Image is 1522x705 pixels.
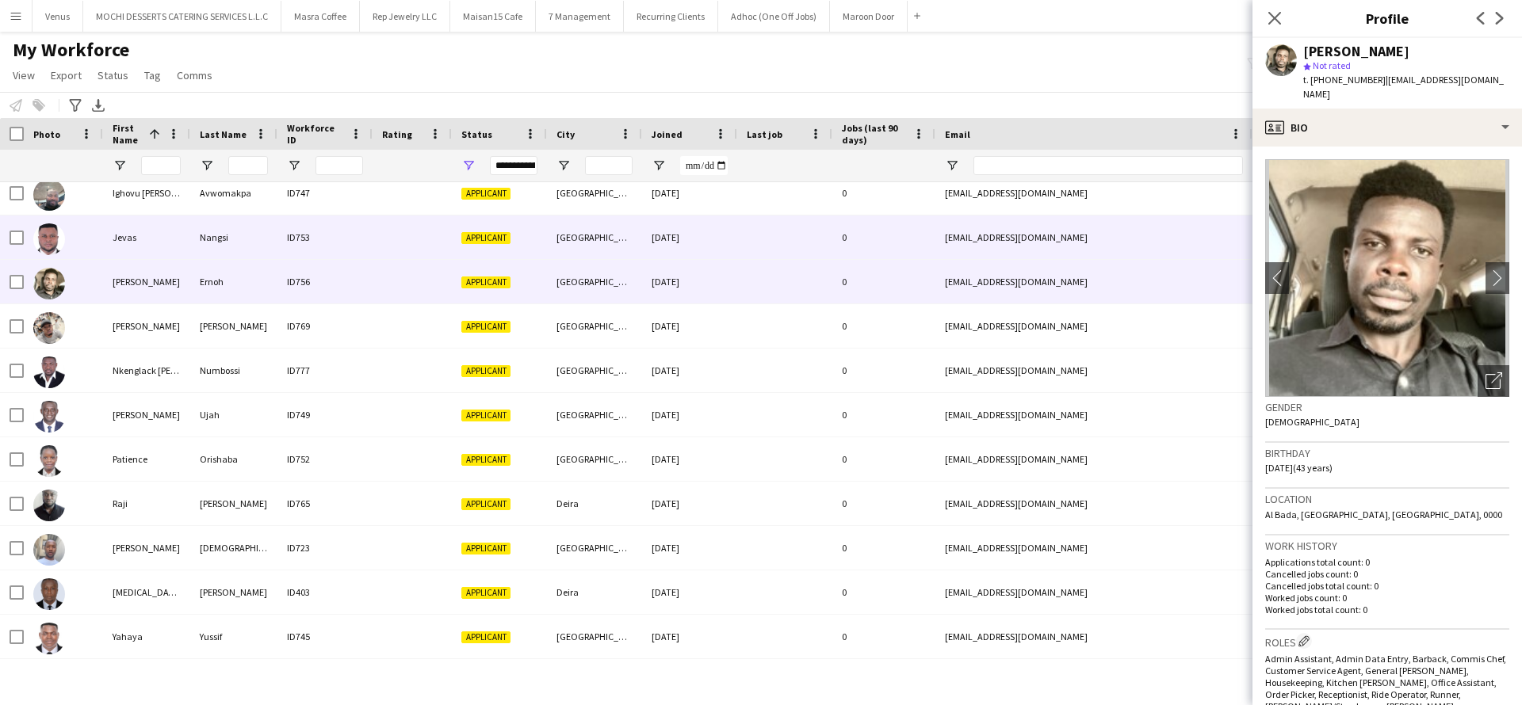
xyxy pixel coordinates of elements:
div: Bio [1252,109,1522,147]
div: [EMAIL_ADDRESS][DOMAIN_NAME] [935,393,1252,436]
div: [EMAIL_ADDRESS][DOMAIN_NAME] [935,570,1252,614]
div: [PERSON_NAME] [103,304,190,348]
div: [PERSON_NAME] [190,482,277,525]
div: [DEMOGRAPHIC_DATA] [190,526,277,570]
input: Workforce ID Filter Input [315,156,363,175]
div: [PERSON_NAME] [103,260,190,303]
h3: Location [1265,492,1509,506]
div: [EMAIL_ADDRESS][DOMAIN_NAME] [935,171,1252,215]
div: [PERSON_NAME] [1303,44,1409,59]
div: 0 [832,482,935,525]
div: ID752 [277,437,373,481]
div: [GEOGRAPHIC_DATA] [547,171,642,215]
div: ID769 [277,304,373,348]
img: Yahaya Yussif [33,623,65,654]
button: Rep Jewelry LLC [360,1,450,32]
div: [EMAIL_ADDRESS][DOMAIN_NAME] [935,437,1252,481]
div: [PERSON_NAME] [190,304,277,348]
span: Comms [177,68,212,82]
span: Export [51,68,82,82]
span: | [EMAIL_ADDRESS][DOMAIN_NAME] [1303,74,1504,100]
div: [EMAIL_ADDRESS][DOMAIN_NAME] [935,349,1252,392]
span: t. [PHONE_NUMBER] [1303,74,1386,86]
button: Open Filter Menu [287,158,301,173]
div: ID403 [277,570,373,614]
div: 0 [832,437,935,481]
span: Applicant [461,631,511,643]
div: ID765 [277,482,373,525]
img: John Erac Ernoh [33,268,65,299]
button: Open Filter Menu [461,158,476,173]
span: Tag [144,68,161,82]
div: [EMAIL_ADDRESS][DOMAIN_NAME] [935,615,1252,658]
input: First Name Filter Input [141,156,181,175]
span: Status [98,68,128,82]
div: [GEOGRAPHIC_DATA] [547,615,642,658]
img: Crew avatar or photo [1265,159,1509,397]
button: Open Filter Menu [556,158,571,173]
div: 0 [832,615,935,658]
div: [PERSON_NAME] [103,393,190,436]
div: Numbossi [190,349,277,392]
div: [DATE] [642,393,737,436]
span: Joined [652,128,683,140]
div: [MEDICAL_DATA][PERSON_NAME] [103,570,190,614]
img: Nnamdi Kingsley Ujah [33,401,65,433]
button: Maroon Door [830,1,908,32]
div: [GEOGRAPHIC_DATA] [547,437,642,481]
div: ID749 [277,393,373,436]
h3: Roles [1265,633,1509,650]
div: [EMAIL_ADDRESS][DOMAIN_NAME] [935,260,1252,303]
div: [GEOGRAPHIC_DATA] [547,349,642,392]
span: Al Bada, [GEOGRAPHIC_DATA], [GEOGRAPHIC_DATA], 0000 [1265,509,1502,520]
div: Open photos pop-in [1478,365,1509,397]
span: Applicant [461,498,511,510]
div: Nkenglack [PERSON_NAME] [103,349,190,392]
div: [GEOGRAPHIC_DATA] [547,526,642,570]
img: Nkenglack Joel Numbossi [33,356,65,388]
div: Orishaba [190,437,277,481]
span: Last job [747,128,782,140]
div: 0 [832,393,935,436]
div: Ernoh [190,260,277,303]
div: ID723 [277,526,373,570]
span: Applicant [461,365,511,377]
span: First Name [113,122,143,146]
input: City Filter Input [585,156,633,175]
h3: Work history [1265,539,1509,553]
div: 0 [832,171,935,215]
span: Applicant [461,188,511,200]
span: Applicant [461,587,511,599]
img: Tobi Johnson Ogunsemore [33,578,65,610]
div: Ujah [190,393,277,436]
div: 0 [832,260,935,303]
div: Avwomakpa [190,171,277,215]
button: Recurring Clients [624,1,718,32]
span: Applicant [461,543,511,554]
p: Worked jobs total count: 0 [1265,604,1509,615]
div: ID753 [277,215,373,259]
div: [GEOGRAPHIC_DATA] [547,304,642,348]
img: Patience Orishaba [33,445,65,477]
div: [DATE] [642,171,737,215]
div: [EMAIL_ADDRESS][DOMAIN_NAME] [935,482,1252,525]
img: Martin Bangura [33,312,65,344]
div: [EMAIL_ADDRESS][DOMAIN_NAME] [935,215,1252,259]
span: Photo [33,128,60,140]
a: Status [91,65,135,86]
button: Open Filter Menu [945,158,959,173]
div: [DATE] [642,526,737,570]
img: Jevas Nangsi [33,223,65,255]
div: 0 [832,349,935,392]
div: [DATE] [642,260,737,303]
span: Workforce ID [287,122,344,146]
div: 0 [832,215,935,259]
div: [DATE] [642,215,737,259]
span: Applicant [461,276,511,288]
h3: Birthday [1265,446,1509,460]
div: Yahaya [103,615,190,658]
span: Applicant [461,232,511,244]
div: [DATE] [642,349,737,392]
div: 0 [832,304,935,348]
div: [DATE] [642,615,737,658]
